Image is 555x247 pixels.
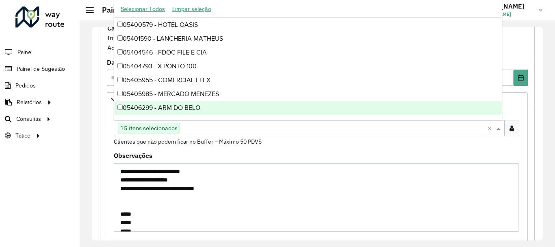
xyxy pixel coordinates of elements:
span: Painel [17,48,33,57]
h2: Painel de Sugestão - Editar registro [94,6,222,15]
h3: [PERSON_NAME] [472,2,533,10]
strong: Cadastro Painel de sugestão de roteirização: [107,24,241,32]
button: Selecionar Todos [117,3,169,15]
button: Limpar seleção [169,3,215,15]
div: Priorizar Cliente - Não podem ficar no buffer [107,106,528,242]
span: Painel de Sugestão [17,65,65,73]
div: 05406343 - SUPER BRISK [114,115,502,129]
div: 05406299 - ARM DO BELO [114,101,502,115]
span: Pedidos [15,81,36,90]
span: Tático [15,131,30,140]
a: Priorizar Cliente - Não podem ficar no buffer [107,92,528,106]
div: 05405985 - MERCADO MENEZES [114,87,502,101]
div: 05404793 - X PONTO 100 [114,59,502,73]
span: 15 itens selecionados [118,123,180,133]
div: 05401590 - LANCHERIA MATHEUS [114,32,502,46]
span: [PERSON_NAME] [472,11,533,18]
small: Clientes que não podem ficar no Buffer – Máximo 50 PDVS [114,138,262,145]
label: Data de Vigência Inicial [107,57,181,67]
span: Clear all [488,123,494,133]
span: Consultas [16,115,41,123]
label: Observações [114,151,152,160]
button: Choose Date [514,70,528,86]
div: 05400579 - HOTEL OASIS [114,18,502,32]
div: Informe a data de inicio, fim e preencha corretamente os campos abaixo. Ao final, você irá pré-vi... [107,23,528,53]
span: Relatórios [17,98,42,107]
div: 05405955 - COMERCIAL FLEX [114,73,502,87]
div: 05404546 - FDOC FILE E CIA [114,46,502,59]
